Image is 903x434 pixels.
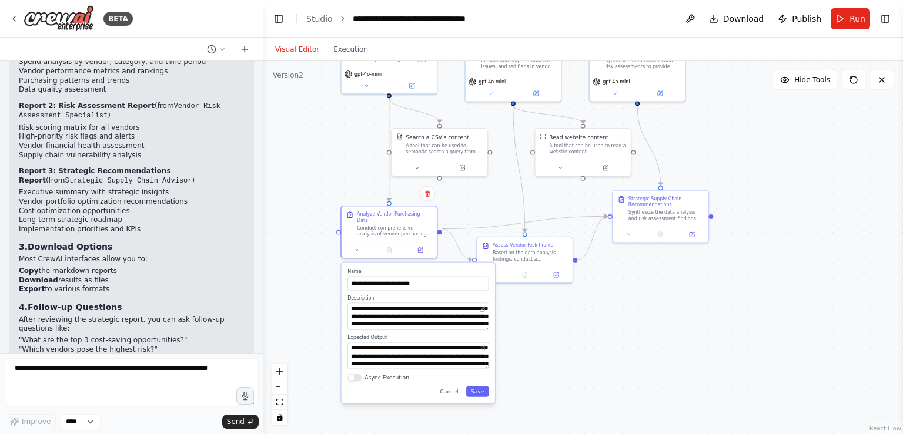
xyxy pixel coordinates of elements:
button: fit view [272,395,287,410]
img: Logo [24,5,94,32]
div: Analyze Vendor Purchasing DataConduct comprehensive analysis of vendor purchasing and supply chai... [340,206,437,258]
strong: Follow-up Questions [28,302,122,312]
div: Synthesize data analysis and risk assessments to provide strategic recommendations for {company_n... [605,58,680,70]
div: Read website content [549,133,608,141]
div: BETA [103,12,133,26]
div: Assess Vendor Risk ProfileBased on the data analysis findings, conduct a comprehensive risk asses... [476,237,573,284]
nav: breadcrumb [306,13,485,25]
button: Open in side panel [638,89,682,98]
div: A tool that can be used to read a website content. [549,143,626,155]
p: (from ) [19,102,245,121]
button: Open in editor [478,344,487,353]
div: A tool that can be used to semantic search a query from a CSV's content. [406,143,483,155]
button: Run [831,8,870,29]
button: Open in side panel [543,270,569,280]
button: Open in side panel [390,81,434,90]
p: Most CrewAI interfaces allow you to: [19,255,245,264]
button: Execution [326,42,375,56]
g: Edge from 458f8471-9719-4c01-80fa-df2b1c93f984 to a8f538b9-00fa-4907-9126-e2a8fea40fad [509,106,587,124]
code: Strategic Supply Chain Advisor [65,177,192,185]
label: Async Execution [364,374,409,381]
li: Supply chain vulnerability analysis [19,151,245,160]
li: Implementation priorities and KPIs [19,225,245,234]
button: Switch to previous chat [202,42,230,56]
div: Synthesize the data analysis and risk assessment findings to develop strategic recommendations fo... [628,209,704,221]
li: Vendor portfolio optimization recommendations [19,197,245,207]
div: Based on the data analysis findings, conduct a comprehensive risk assessment of vendors and suppl... [493,250,568,262]
li: High-priority risk flags and alerts [19,132,245,142]
li: Cost optimization opportunities [19,207,245,216]
h3: 3. [19,241,245,253]
g: Edge from 65f3b54a-35cd-450e-a71b-b652dc52d36d to d8f77b65-dc84-4a49-874a-71c5191834a3 [385,98,443,123]
li: Spend analysis by vendor, category, and time period [19,58,245,67]
span: Publish [792,13,821,25]
div: Assess Vendor Risk Profile [493,242,553,248]
strong: Download [19,276,58,284]
li: Executive summary with strategic insights [19,188,245,197]
div: Extract, process, and analyze vendor purchasing and supply chain data from {data_source} to ident... [340,35,437,95]
button: Publish [773,8,826,29]
label: Name [347,268,489,275]
div: Synthesize data analysis and risk assessments to provide strategic recommendations for {company_n... [589,35,686,102]
div: Strategic Supply Chain RecommendationsSynthesize the data analysis and risk assessment findings t... [612,190,709,243]
g: Edge from 61075e03-16dd-46fd-ada0-bb66df476ecc to fcc929b3-1801-4fad-9a70-4f67035530ed [442,213,608,233]
li: "What are the top 3 cost-saving opportunities?" [19,336,245,345]
li: to various formats [19,285,245,294]
a: Studio [306,14,333,23]
span: gpt-4o-mini [479,79,506,85]
button: Open in editor [478,304,487,314]
button: Open in side panel [678,230,705,239]
li: Purchasing patterns and trends [19,76,245,86]
button: Cancel [435,386,463,396]
div: Extract, process, and analyze vendor purchasing and supply chain data from {data_source} to ident... [357,50,432,62]
div: Identify and flag potential risks, issues, and red flags in vendor relationships and supply chain... [481,58,556,70]
g: Edge from a6bd07a8-09e9-474d-8a66-91c38c292d59 to fcc929b3-1801-4fad-9a70-4f67035530ed [578,213,608,264]
button: toggle interactivity [272,410,287,425]
button: Click to speak your automation idea [236,387,254,405]
li: Vendor performance metrics and rankings [19,67,245,76]
span: gpt-4o-mini [354,71,382,78]
span: Send [227,417,245,426]
button: Open in side panel [440,163,484,173]
p: After reviewing the strategic report, you can ask follow-up questions like: [19,315,245,334]
div: CSVSearchToolSearch a CSV's contentA tool that can be used to semantic search a query from a CSV'... [391,128,488,176]
li: "Which vendors pose the highest risk?" [19,345,245,355]
strong: Download Options [28,242,112,251]
div: Strategic Supply Chain Recommendations [628,196,704,208]
button: Show right sidebar [877,11,894,27]
div: Conduct comprehensive analysis of vendor purchasing and supply chain data from {data_source}. Ext... [357,225,432,237]
button: No output available [373,245,406,255]
button: Open in side panel [584,163,628,173]
li: Vendor financial health assessment [19,142,245,151]
div: Search a CSV's content [406,133,469,141]
g: Edge from 61075e03-16dd-46fd-ada0-bb66df476ecc to a6bd07a8-09e9-474d-8a66-91c38c292d59 [442,225,472,264]
strong: Report 2: Risk Assessment Report [19,102,155,110]
button: Visual Editor [268,42,326,56]
li: Long-term strategic roadmap [19,216,245,225]
button: Send [222,415,259,429]
h3: 4. [19,301,245,313]
div: React Flow controls [272,364,287,425]
button: zoom out [272,379,287,395]
button: No output available [644,230,677,239]
span: Improve [22,417,51,426]
button: Open in side panel [514,89,558,98]
label: Expected Output [347,334,489,341]
button: Download [704,8,769,29]
span: Hide Tools [794,75,830,85]
span: Download [723,13,764,25]
button: No output available [509,270,541,280]
strong: Report 3: Strategic Recommendations Report [19,167,171,184]
li: Data quality assessment [19,85,245,95]
button: Hide Tools [773,70,837,89]
g: Edge from 65f3b54a-35cd-450e-a71b-b652dc52d36d to 61075e03-16dd-46fd-ada0-bb66df476ecc [385,98,393,201]
div: Identify and flag potential risks, issues, and red flags in vendor relationships and supply chain... [464,35,561,102]
button: Improve [5,414,56,429]
a: React Flow attribution [869,425,901,432]
img: CSVSearchTool [396,133,403,140]
li: the markdown reports [19,267,245,276]
label: Description [347,295,489,301]
button: Save [466,386,489,396]
button: Hide left sidebar [270,11,287,27]
g: Edge from 458f8471-9719-4c01-80fa-df2b1c93f984 to a6bd07a8-09e9-474d-8a66-91c38c292d59 [509,106,529,232]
